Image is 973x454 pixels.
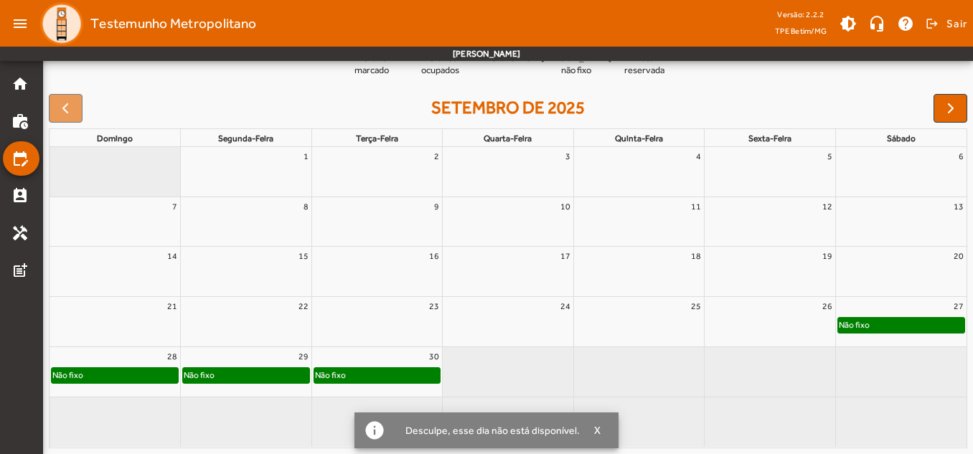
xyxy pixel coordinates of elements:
[50,247,181,297] td: 14 de setembro de 2025
[573,247,705,297] td: 18 de setembro de 2025
[301,147,311,166] a: 1 de setembro de 2025
[541,52,611,77] span: [PERSON_NAME] não fixo
[164,347,180,366] a: 28 de setembro de 2025
[884,131,918,146] a: sábado
[181,147,312,197] td: 1 de setembro de 2025
[411,52,469,77] span: Horários ocupados
[951,247,967,265] a: 20 de setembro de 2025
[311,247,443,297] td: 16 de setembro de 2025
[573,297,705,347] td: 25 de setembro de 2025
[775,24,827,38] span: TPE Betim/MG
[311,347,443,397] td: 30 de setembro de 2025
[746,131,794,146] a: sexta-feira
[94,131,136,146] a: domingo
[923,13,967,34] button: Sair
[705,197,836,247] td: 12 de setembro de 2025
[835,297,967,347] td: 27 de setembro de 2025
[296,347,311,366] a: 29 de setembro de 2025
[426,347,442,366] a: 30 de setembro de 2025
[296,247,311,265] a: 15 de setembro de 2025
[443,247,574,297] td: 17 de setembro de 2025
[296,297,311,316] a: 22 de setembro de 2025
[946,12,967,35] span: Sair
[52,368,84,382] div: Não fixo
[311,297,443,347] td: 23 de setembro de 2025
[705,247,836,297] td: 19 de setembro de 2025
[693,147,704,166] a: 4 de setembro de 2025
[956,147,967,166] a: 6 de setembro de 2025
[775,6,827,24] div: Versão: 2.2.2
[563,147,573,166] a: 3 de setembro de 2025
[616,52,673,77] span: Data reservada
[6,9,34,38] mat-icon: menu
[481,131,535,146] a: quarta-feira
[11,187,29,204] mat-icon: perm_contact_calendar
[181,247,312,297] td: 15 de setembro de 2025
[431,98,585,118] h2: setembro de 2025
[426,297,442,316] a: 23 de setembro de 2025
[688,197,704,216] a: 11 de setembro de 2025
[573,147,705,197] td: 4 de setembro de 2025
[573,197,705,247] td: 11 de setembro de 2025
[11,150,29,167] mat-icon: edit_calendar
[169,197,180,216] a: 7 de setembro de 2025
[181,197,312,247] td: 8 de setembro de 2025
[181,297,312,347] td: 22 de setembro de 2025
[431,147,442,166] a: 2 de setembro de 2025
[394,420,580,440] div: Desculpe, esse dia não está disponível.
[558,297,573,316] a: 24 de setembro de 2025
[90,12,256,35] span: Testemunho Metropolitano
[50,297,181,347] td: 21 de setembro de 2025
[301,197,311,216] a: 8 de setembro de 2025
[838,318,870,332] div: Não fixo
[431,197,442,216] a: 9 de setembro de 2025
[835,247,967,297] td: 20 de setembro de 2025
[443,197,574,247] td: 10 de setembro de 2025
[688,297,704,316] a: 25 de setembro de 2025
[11,75,29,93] mat-icon: home
[353,131,401,146] a: terça-feira
[215,131,276,146] a: segunda-feira
[50,347,181,397] td: 28 de setembro de 2025
[443,147,574,197] td: 3 de setembro de 2025
[835,197,967,247] td: 13 de setembro de 2025
[443,297,574,347] td: 24 de setembro de 2025
[181,347,312,397] td: 29 de setembro de 2025
[835,147,967,197] td: 6 de setembro de 2025
[164,297,180,316] a: 21 de setembro de 2025
[824,147,835,166] a: 5 de setembro de 2025
[951,297,967,316] a: 27 de setembro de 2025
[343,52,400,77] span: Horário marcado
[311,147,443,197] td: 2 de setembro de 2025
[705,297,836,347] td: 26 de setembro de 2025
[164,247,180,265] a: 14 de setembro de 2025
[40,2,83,45] img: Logo TPE
[34,2,256,45] a: Testemunho Metropolitano
[11,224,29,242] mat-icon: handyman
[951,197,967,216] a: 13 de setembro de 2025
[183,368,215,382] div: Não fixo
[594,424,601,437] span: X
[688,247,704,265] a: 18 de setembro de 2025
[311,197,443,247] td: 9 de setembro de 2025
[314,368,347,382] div: Não fixo
[11,262,29,279] mat-icon: post_add
[11,113,29,130] mat-icon: work_history
[558,197,573,216] a: 10 de setembro de 2025
[426,247,442,265] a: 16 de setembro de 2025
[819,297,835,316] a: 26 de setembro de 2025
[50,197,181,247] td: 7 de setembro de 2025
[819,247,835,265] a: 19 de setembro de 2025
[705,147,836,197] td: 5 de setembro de 2025
[612,131,666,146] a: quinta-feira
[558,247,573,265] a: 17 de setembro de 2025
[819,197,835,216] a: 12 de setembro de 2025
[364,420,385,441] mat-icon: info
